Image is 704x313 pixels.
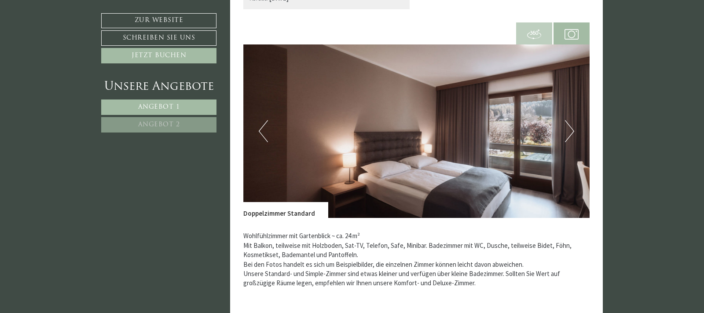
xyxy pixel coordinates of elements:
small: 09:03 [13,41,125,47]
a: Zur Website [101,13,216,28]
img: camera.svg [565,27,579,41]
div: [DATE] [159,7,188,21]
button: Senden [290,232,347,247]
button: Next [565,120,574,142]
div: Doppelzimmer Standard [243,202,328,218]
img: image [243,44,590,218]
img: 360-grad.svg [527,27,541,41]
div: Guten Tag, wie können wir Ihnen helfen? [7,23,130,48]
a: Schreiben Sie uns [101,30,216,46]
div: Montis – Active Nature Spa [13,25,125,32]
div: Unsere Angebote [101,79,216,95]
span: Angebot 1 [138,104,180,110]
button: Previous [259,120,268,142]
a: Jetzt buchen [101,48,216,63]
span: Angebot 2 [138,122,180,128]
p: Wohlfühlzimmer mit Gartenblick ~ ca. 24 m² Mit Balkon, teilweise mit Holzboden, Sat-TV, Telefon, ... [243,231,590,288]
